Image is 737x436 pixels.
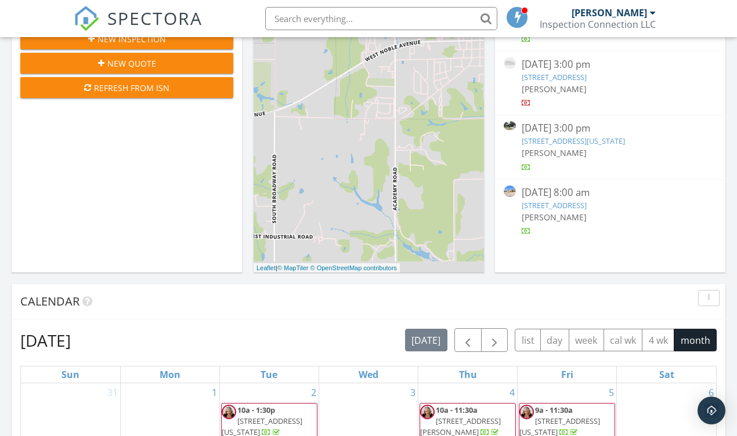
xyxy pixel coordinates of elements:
[454,328,482,352] button: Previous month
[674,329,717,351] button: month
[481,328,508,352] button: Next month
[522,57,699,72] div: [DATE] 3:00 pm
[408,383,418,402] a: Go to September 3, 2025
[504,186,516,198] img: streetview
[74,6,99,31] img: The Best Home Inspection Software - Spectora
[20,293,80,309] span: Calendar
[457,366,479,383] a: Thursday
[254,263,400,273] div: |
[522,147,587,158] span: [PERSON_NAME]
[522,212,587,223] span: [PERSON_NAME]
[559,366,576,383] a: Friday
[20,28,233,49] button: New Inspection
[642,329,674,351] button: 4 wk
[265,7,497,30] input: Search everything...
[436,405,478,415] span: 10a - 11:30a
[706,383,716,402] a: Go to September 6, 2025
[657,366,677,383] a: Saturday
[310,264,397,271] a: © OpenStreetMap contributors
[30,82,224,94] div: Refresh from ISN
[504,121,717,173] a: [DATE] 3:00 pm [STREET_ADDRESS][US_STATE] [PERSON_NAME]
[522,83,587,95] span: [PERSON_NAME]
[572,7,647,19] div: [PERSON_NAME]
[309,383,319,402] a: Go to September 2, 2025
[157,366,183,383] a: Monday
[237,405,275,415] span: 10a - 1:30p
[504,57,717,109] a: [DATE] 3:00 pm [STREET_ADDRESS] [PERSON_NAME]
[105,383,120,402] a: Go to August 31, 2025
[256,264,276,271] a: Leaflet
[569,329,604,351] button: week
[504,121,516,130] img: 9549097%2Freports%2Fc9e9d251-07c7-4d01-8e41-085d2cbdcd81%2Fcover_photos%2FRDEjxE3kE6THQSTjkU02%2F...
[604,329,643,351] button: cal wk
[535,405,573,415] span: 9a - 11:30a
[405,329,447,351] button: [DATE]
[74,16,203,40] a: SPECTORA
[540,329,569,351] button: day
[20,329,71,352] h2: [DATE]
[504,57,516,70] img: 9519449%2Fcover_photos%2FYquFzn3tINefjcGS7oGy%2Fsmall.jpeg
[420,405,435,419] img: 24237jpeg.jpeg
[504,186,717,237] a: [DATE] 8:00 am [STREET_ADDRESS] [PERSON_NAME]
[522,200,587,210] a: [STREET_ADDRESS]
[258,366,280,383] a: Tuesday
[356,366,381,383] a: Wednesday
[540,19,656,30] div: Inspection Connection LLC
[107,57,156,70] span: New Quote
[209,383,219,402] a: Go to September 1, 2025
[519,405,534,419] img: 24237jpeg.jpeg
[698,397,725,424] div: Open Intercom Messenger
[107,6,203,30] span: SPECTORA
[515,329,541,351] button: list
[277,264,309,271] a: © MapTiler
[20,77,233,98] button: Refresh from ISN
[59,366,82,383] a: Sunday
[522,186,699,200] div: [DATE] 8:00 am
[606,383,616,402] a: Go to September 5, 2025
[20,53,233,74] button: New Quote
[222,405,236,419] img: 24237jpeg.jpeg
[522,72,587,82] a: [STREET_ADDRESS]
[507,383,517,402] a: Go to September 4, 2025
[522,121,699,136] div: [DATE] 3:00 pm
[522,136,625,146] a: [STREET_ADDRESS][US_STATE]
